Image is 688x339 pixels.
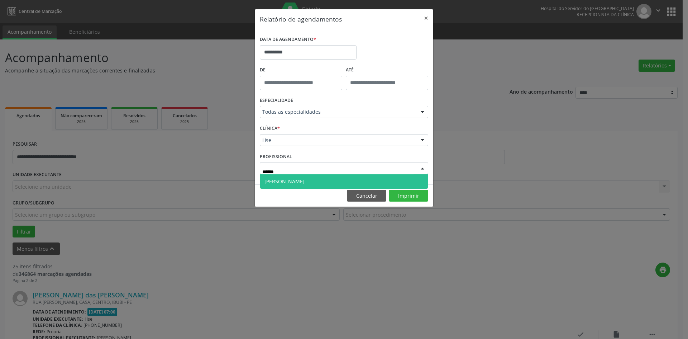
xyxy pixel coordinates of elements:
span: [PERSON_NAME] [264,178,305,185]
label: PROFISSIONAL [260,151,292,162]
button: Close [419,9,433,27]
label: ATÉ [346,65,428,76]
h5: Relatório de agendamentos [260,14,342,24]
label: ESPECIALIDADE [260,95,293,106]
span: Todas as especialidades [262,108,414,116]
label: De [260,65,342,76]
label: DATA DE AGENDAMENTO [260,34,316,45]
label: CLÍNICA [260,123,280,134]
button: Cancelar [347,190,386,202]
button: Imprimir [389,190,428,202]
span: Hse [262,137,414,144]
